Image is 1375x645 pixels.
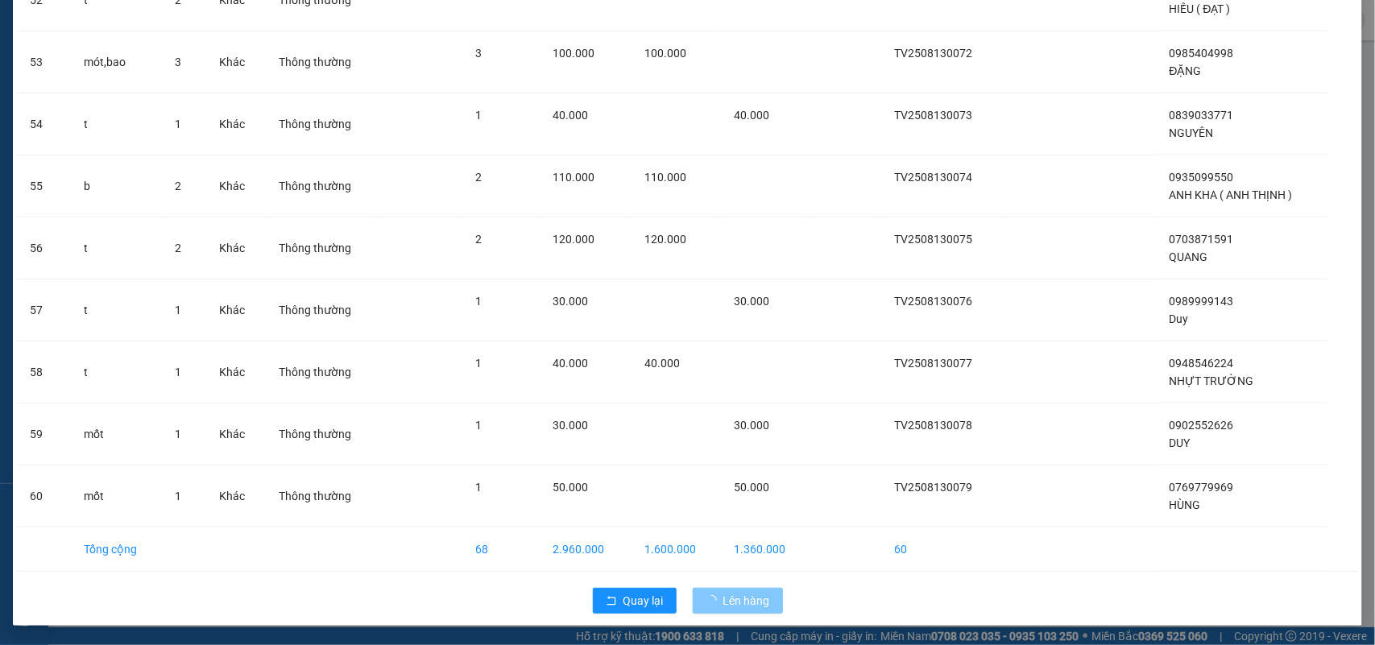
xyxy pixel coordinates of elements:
[206,31,266,93] td: Khác
[734,419,769,432] span: 30.000
[706,595,723,606] span: loading
[1170,481,1234,494] span: 0769779969
[17,31,71,93] td: 53
[475,481,482,494] span: 1
[734,109,769,122] span: 40.000
[553,295,588,308] span: 30.000
[644,171,686,184] span: 110.000
[1170,64,1202,77] span: ĐẶNG
[475,109,482,122] span: 1
[1170,498,1201,511] span: HÙNG
[606,595,617,608] span: rollback
[462,527,540,572] td: 68
[175,242,181,254] span: 2
[17,217,71,279] td: 56
[71,217,162,279] td: t
[644,47,686,60] span: 100.000
[721,527,810,572] td: 1.360.000
[20,117,304,143] b: GỬI : Trạm [PERSON_NAME]
[475,419,482,432] span: 1
[266,31,379,93] td: Thông thường
[1170,374,1254,387] span: NHỰT TRƯỜNG
[71,527,162,572] td: Tổng cộng
[266,279,379,341] td: Thông thường
[475,171,482,184] span: 2
[894,171,972,184] span: TV2508130074
[1170,312,1189,325] span: Duy
[475,47,482,60] span: 3
[632,527,721,572] td: 1.600.000
[20,20,101,101] img: logo.jpg
[1170,188,1293,201] span: ANH KHA ( ANH THỊNH )
[71,465,162,527] td: mốt
[593,588,677,614] button: rollbackQuay lại
[475,295,482,308] span: 1
[1170,419,1234,432] span: 0902552626
[175,366,181,378] span: 1
[71,93,162,155] td: t
[175,56,181,68] span: 3
[894,109,972,122] span: TV2508130073
[475,233,482,246] span: 2
[1170,250,1208,263] span: QUANG
[723,592,770,610] span: Lên hàng
[553,357,588,370] span: 40.000
[1170,47,1234,60] span: 0985404998
[1170,126,1214,139] span: NGUYÊN
[71,155,162,217] td: b
[894,47,972,60] span: TV2508130072
[475,357,482,370] span: 1
[553,481,588,494] span: 50.000
[17,403,71,465] td: 59
[623,592,664,610] span: Quay lại
[17,93,71,155] td: 54
[1170,436,1191,449] span: DUY
[266,93,379,155] td: Thông thường
[206,155,266,217] td: Khác
[17,279,71,341] td: 57
[553,233,594,246] span: 120.000
[71,403,162,465] td: mốt
[266,217,379,279] td: Thông thường
[151,60,673,80] li: Hotline: 02839552959
[175,428,181,440] span: 1
[894,233,972,246] span: TV2508130075
[1170,357,1234,370] span: 0948546224
[266,465,379,527] td: Thông thường
[1170,295,1234,308] span: 0989999143
[71,279,162,341] td: t
[1170,2,1231,15] span: HIẾU ( ĐẠT )
[71,341,162,403] td: t
[71,31,162,93] td: mót,bao
[17,155,71,217] td: 55
[1170,233,1234,246] span: 0703871591
[206,217,266,279] td: Khác
[894,295,972,308] span: TV2508130076
[266,341,379,403] td: Thông thường
[553,171,594,184] span: 110.000
[266,403,379,465] td: Thông thường
[894,481,972,494] span: TV2508130079
[540,527,632,572] td: 2.960.000
[553,419,588,432] span: 30.000
[175,180,181,192] span: 2
[17,341,71,403] td: 58
[206,341,266,403] td: Khác
[206,93,266,155] td: Khác
[1170,171,1234,184] span: 0935099550
[644,357,680,370] span: 40.000
[894,419,972,432] span: TV2508130078
[206,465,266,527] td: Khác
[553,109,588,122] span: 40.000
[881,527,1001,572] td: 60
[693,588,783,614] button: Lên hàng
[151,39,673,60] li: 26 Phó Cơ Điều, Phường 12
[175,490,181,502] span: 1
[894,357,972,370] span: TV2508130077
[175,118,181,130] span: 1
[644,233,686,246] span: 120.000
[206,279,266,341] td: Khác
[17,465,71,527] td: 60
[734,481,769,494] span: 50.000
[266,155,379,217] td: Thông thường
